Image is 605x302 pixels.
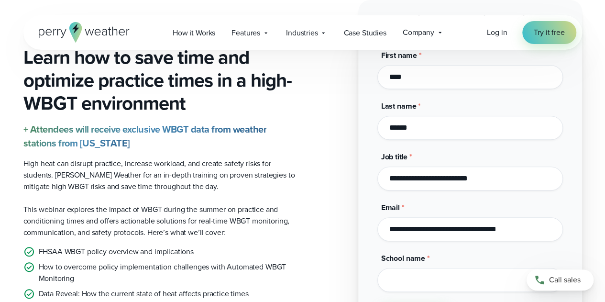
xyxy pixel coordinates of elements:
span: Try it free [534,27,564,38]
span: Email [381,202,400,213]
a: Try it free [522,21,576,44]
p: High heat can disrupt practice, increase workload, and create safety risks for students. [PERSON_... [23,158,295,192]
span: Last name [381,101,417,112]
a: Case Studies [335,23,394,43]
h3: Learn how to save time and optimize practice times in a high-WBGT environment [23,46,295,115]
p: This webinar explores the impact of WBGT during the summer on practice and conditioning times and... [23,204,295,238]
a: Log in [487,27,507,38]
span: Case Studies [343,27,386,39]
p: FHSAA WBGT policy overview and implications [39,246,194,257]
span: Industries [286,27,318,39]
span: Features [231,27,260,39]
span: Call sales [549,274,581,286]
strong: + Attendees will receive exclusive WBGT data from weather stations from [US_STATE] [23,122,267,150]
p: How to overcome policy implementation challenges with Automated WBGT Monitoring [39,261,295,284]
span: Company [403,27,434,38]
a: Call sales [527,269,594,291]
strong: Register for the Live Webinar [399,11,541,28]
span: First name [381,50,417,61]
a: How it Works [165,23,223,43]
span: How it Works [173,27,215,39]
span: Job title [381,151,408,162]
p: Data Reveal: How the current state of heat affects practice times [39,288,249,300]
span: School name [381,253,425,264]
